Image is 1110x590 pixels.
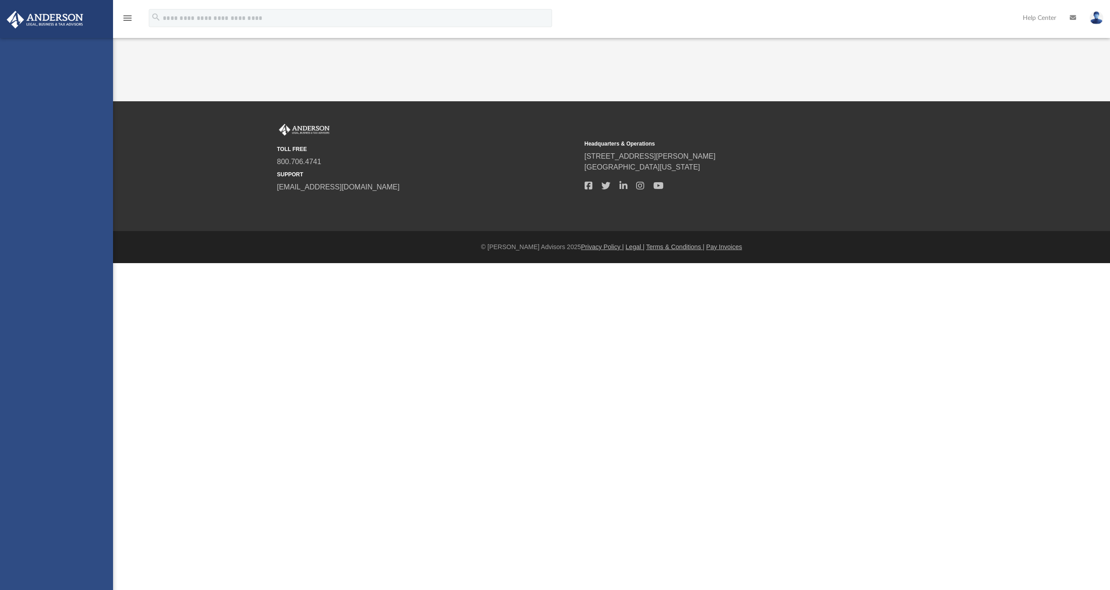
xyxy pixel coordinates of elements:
a: [EMAIL_ADDRESS][DOMAIN_NAME] [277,183,400,191]
a: menu [122,17,133,24]
a: Pay Invoices [706,243,742,250]
a: [STREET_ADDRESS][PERSON_NAME] [585,152,716,160]
a: Privacy Policy | [581,243,624,250]
small: Headquarters & Operations [585,140,886,148]
a: [GEOGRAPHIC_DATA][US_STATE] [585,163,700,171]
small: TOLL FREE [277,145,578,153]
div: © [PERSON_NAME] Advisors 2025 [113,242,1110,252]
img: Anderson Advisors Platinum Portal [277,124,331,136]
img: Anderson Advisors Platinum Portal [4,11,86,28]
a: Terms & Conditions | [646,243,704,250]
i: menu [122,13,133,24]
a: 800.706.4741 [277,158,321,165]
i: search [151,12,161,22]
small: SUPPORT [277,170,578,179]
a: Legal | [626,243,645,250]
img: User Pic [1090,11,1103,24]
